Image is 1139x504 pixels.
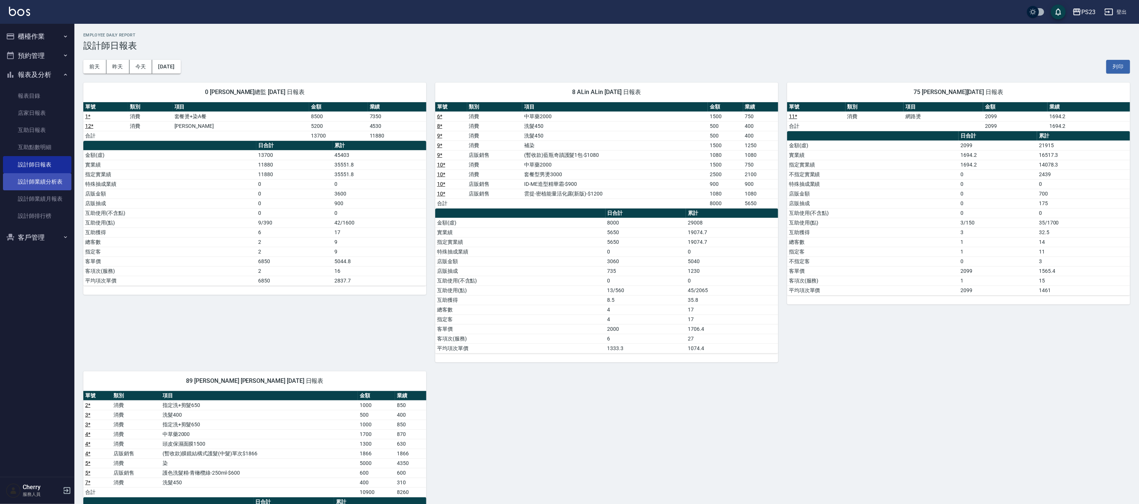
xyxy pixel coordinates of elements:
[743,131,778,140] td: 400
[1047,121,1130,131] td: 1694.2
[83,266,256,276] td: 客項次(服務)
[1047,102,1130,112] th: 業績
[83,218,256,227] td: 互助使用(點)
[467,131,523,140] td: 消費
[256,179,333,189] td: 0
[333,276,426,285] td: 2837.7
[368,121,426,131] td: 4530
[3,27,71,46] button: 櫃檯作業
[106,60,129,74] button: 昨天
[395,478,426,487] td: 310
[83,102,128,112] th: 單號
[3,228,71,247] button: 客戶管理
[173,102,309,112] th: 項目
[959,208,1037,218] td: 0
[152,60,180,74] button: [DATE]
[686,276,778,285] td: 0
[787,218,959,227] td: 互助使用(點)
[959,131,1037,141] th: 日合計
[522,140,708,150] td: 補染
[1037,189,1130,198] td: 700
[1037,179,1130,189] td: 0
[161,400,358,410] td: 指定洗+剪髮650
[256,150,333,160] td: 13700
[83,487,112,497] td: 合計
[686,324,778,334] td: 1706.4
[743,102,778,112] th: 業績
[3,173,71,190] a: 設計師業績分析表
[358,458,395,468] td: 5000
[358,420,395,429] td: 1000
[112,468,161,478] td: 店販銷售
[83,160,256,169] td: 實業績
[112,400,161,410] td: 消費
[959,266,1037,276] td: 2099
[522,102,708,112] th: 項目
[3,156,71,173] a: 設計師日報表
[743,140,778,150] td: 1250
[787,227,959,237] td: 互助獲得
[333,160,426,169] td: 35551.8
[112,410,161,420] td: 消費
[83,41,1130,51] h3: 設計師日報表
[787,150,959,160] td: 實業績
[1037,140,1130,150] td: 21915
[686,227,778,237] td: 19074.7
[1037,256,1130,266] td: 3
[708,198,743,208] td: 8000
[983,112,1047,121] td: 2099
[959,285,1037,295] td: 2099
[3,190,71,207] a: 設計師業績月報表
[435,256,606,266] td: 店販金額
[467,121,523,131] td: 消費
[161,458,358,468] td: 染
[128,112,173,121] td: 消費
[1037,247,1130,256] td: 11
[959,227,1037,237] td: 3
[606,324,686,334] td: 2000
[708,179,743,189] td: 900
[3,207,71,224] a: 設計師排行榜
[256,198,333,208] td: 0
[435,285,606,295] td: 互助使用(點)
[83,60,106,74] button: 前天
[3,139,71,156] a: 互助點數明細
[846,112,904,121] td: 消費
[358,449,395,458] td: 1866
[846,102,904,112] th: 類別
[83,247,256,256] td: 指定客
[358,478,395,487] td: 400
[358,468,395,478] td: 600
[522,121,708,131] td: 洗髮450
[112,478,161,487] td: 消費
[161,420,358,429] td: 指定洗+剪髮650
[606,209,686,218] th: 日合計
[3,87,71,104] a: 報表目錄
[467,179,523,189] td: 店販銷售
[23,491,61,498] p: 服務人員
[606,237,686,247] td: 5650
[368,112,426,121] td: 7350
[83,102,426,141] table: a dense table
[606,247,686,256] td: 0
[787,237,959,247] td: 總客數
[83,208,256,218] td: 互助使用(不含點)
[6,483,21,498] img: Person
[83,198,256,208] td: 店販抽成
[435,209,778,353] table: a dense table
[1037,198,1130,208] td: 175
[708,102,743,112] th: 金額
[256,256,333,266] td: 6850
[904,102,983,112] th: 項目
[708,169,743,179] td: 2500
[959,218,1037,227] td: 3/150
[743,169,778,179] td: 2100
[83,141,426,286] table: a dense table
[743,150,778,160] td: 1080
[1037,285,1130,295] td: 1461
[959,276,1037,285] td: 1
[708,121,743,131] td: 500
[161,391,358,401] th: 項目
[395,468,426,478] td: 600
[467,160,523,169] td: 消費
